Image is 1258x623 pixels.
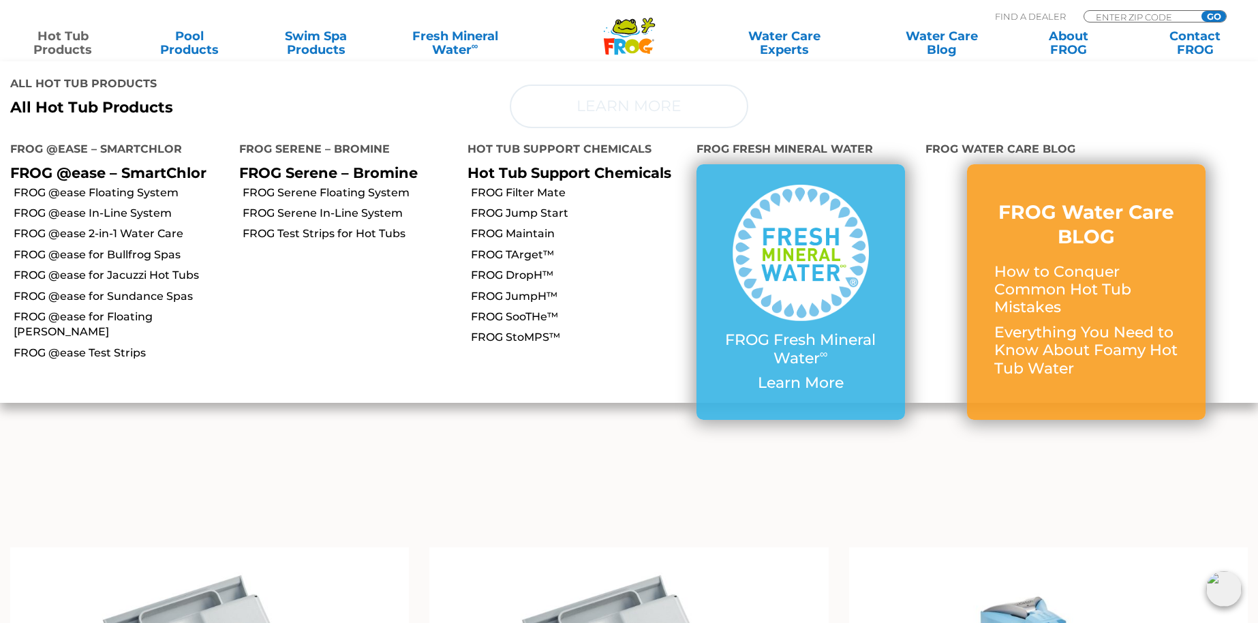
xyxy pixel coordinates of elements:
[467,137,676,164] h4: Hot Tub Support Chemicals
[243,185,458,200] a: FROG Serene Floating System
[10,72,619,99] h4: All Hot Tub Products
[471,268,686,283] a: FROG DropH™
[724,331,878,367] p: FROG Fresh Mineral Water
[239,164,448,181] p: FROG Serene – Bromine
[14,247,229,262] a: FROG @ease for Bullfrog Spas
[994,324,1178,378] p: Everything You Need to Know About Foamy Hot Tub Water
[14,185,229,200] a: FROG @ease Floating System
[10,137,219,164] h4: FROG @ease – SmartChlor
[14,346,229,361] a: FROG @ease Test Strips
[467,164,671,181] a: Hot Tub Support Chemicals
[239,137,448,164] h4: FROG Serene – Bromine
[267,29,365,57] a: Swim SpaProducts
[14,29,112,57] a: Hot TubProducts
[10,99,619,117] a: All Hot Tub Products
[820,347,828,361] sup: ∞
[140,29,239,57] a: PoolProducts
[1201,11,1226,22] input: GO
[243,226,458,241] a: FROG Test Strips for Hot Tubs
[1206,571,1242,607] img: openIcon
[1094,11,1186,22] input: Zip Code Form
[471,226,686,241] a: FROG Maintain
[243,206,458,221] a: FROG Serene In-Line System
[705,29,865,57] a: Water CareExperts
[471,289,686,304] a: FROG JumpH™
[724,185,878,399] a: FROG Fresh Mineral Water∞ Learn More
[724,374,878,392] p: Learn More
[14,309,229,340] a: FROG @ease for Floating [PERSON_NAME]
[1019,29,1118,57] a: AboutFROG
[471,309,686,324] a: FROG SooTHe™
[994,200,1178,384] a: FROG Water Care BLOG How to Conquer Common Hot Tub Mistakes Everything You Need to Know About Foa...
[1146,29,1244,57] a: ContactFROG
[14,289,229,304] a: FROG @ease for Sundance Spas
[994,200,1178,249] h3: FROG Water Care BLOG
[471,206,686,221] a: FROG Jump Start
[472,40,478,51] sup: ∞
[696,137,905,164] h4: FROG Fresh Mineral Water
[14,268,229,283] a: FROG @ease for Jacuzzi Hot Tubs
[10,164,219,181] p: FROG @ease – SmartChlor
[925,137,1248,164] h4: FROG Water Care Blog
[393,29,517,57] a: Fresh MineralWater∞
[471,185,686,200] a: FROG Filter Mate
[471,247,686,262] a: FROG TArget™
[995,10,1066,22] p: Find A Dealer
[14,226,229,241] a: FROG @ease 2-in-1 Water Care
[994,263,1178,317] p: How to Conquer Common Hot Tub Mistakes
[14,206,229,221] a: FROG @ease In-Line System
[471,330,686,345] a: FROG StoMPS™
[893,29,991,57] a: Water CareBlog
